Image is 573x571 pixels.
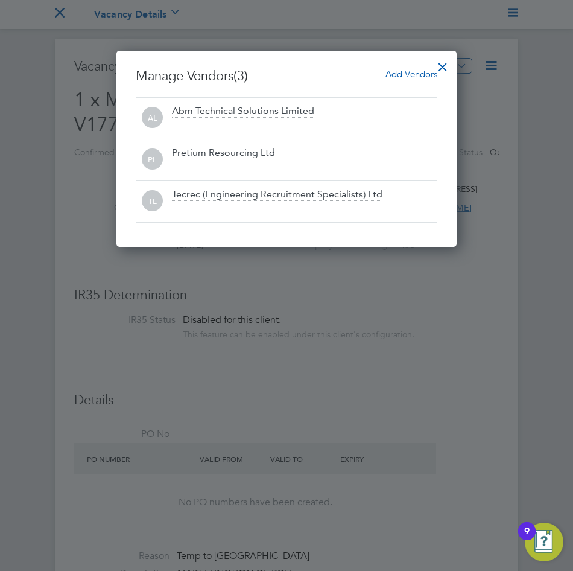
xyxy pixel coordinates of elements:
[142,107,163,129] span: AL
[142,191,163,212] span: TL
[385,68,437,80] span: Add Vendors
[172,147,275,160] div: Pretium Resourcing Ltd
[172,105,314,118] div: Abm Technical Solutions Limited
[172,188,382,202] div: Tecrec (Engineering Recruitment Specialists) Ltd
[233,68,248,84] span: (3)
[525,523,563,561] button: Open Resource Center, 9 new notifications
[136,68,437,85] h3: Manage Vendors
[524,531,530,547] div: 9
[142,149,163,170] span: PL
